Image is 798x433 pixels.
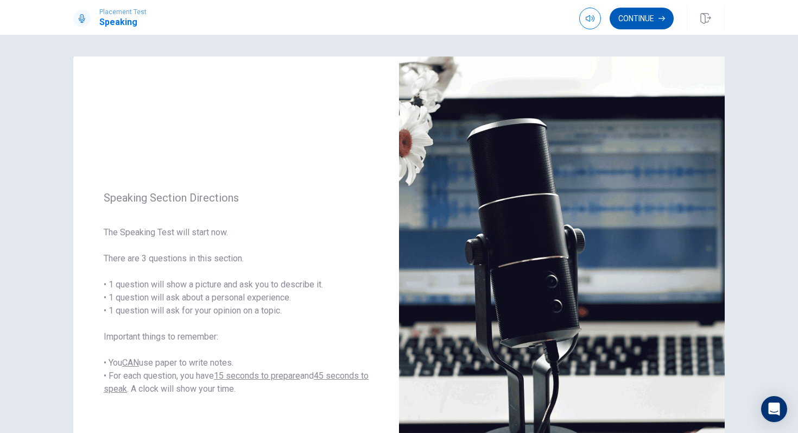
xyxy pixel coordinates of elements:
button: Continue [610,8,674,29]
span: Speaking Section Directions [104,191,369,204]
u: CAN [122,357,139,368]
span: The Speaking Test will start now. There are 3 questions in this section. • 1 question will show a... [104,226,369,396]
u: 15 seconds to prepare [214,371,300,381]
span: Placement Test [99,8,147,16]
div: Open Intercom Messenger [761,396,787,422]
h1: Speaking [99,16,147,29]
